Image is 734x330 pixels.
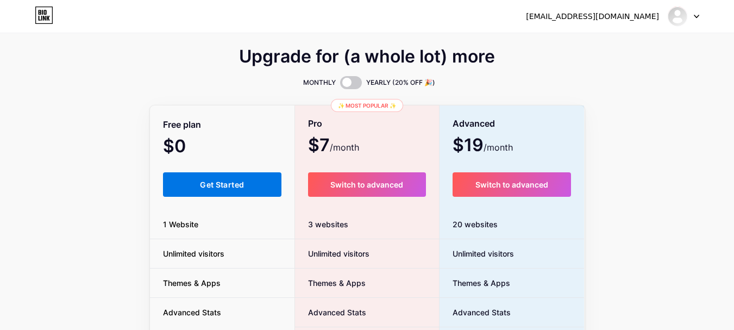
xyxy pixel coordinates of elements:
[163,115,201,134] span: Free plan
[331,99,403,112] div: ✨ Most popular ✨
[150,248,237,259] span: Unlimited visitors
[440,210,585,239] div: 20 websites
[303,77,336,88] span: MONTHLY
[200,180,244,189] span: Get Started
[150,277,234,289] span: Themes & Apps
[308,114,322,133] span: Pro
[239,50,495,63] span: Upgrade for (a whole lot) more
[295,277,366,289] span: Themes & Apps
[475,180,548,189] span: Switch to advanced
[308,139,359,154] span: $7
[295,307,366,318] span: Advanced Stats
[163,172,282,197] button: Get Started
[440,248,514,259] span: Unlimited visitors
[453,172,572,197] button: Switch to advanced
[295,248,369,259] span: Unlimited visitors
[440,307,511,318] span: Advanced Stats
[453,114,495,133] span: Advanced
[308,172,426,197] button: Switch to advanced
[295,210,439,239] div: 3 websites
[150,307,234,318] span: Advanced Stats
[330,180,403,189] span: Switch to advanced
[150,219,211,230] span: 1 Website
[366,77,435,88] span: YEARLY (20% OFF 🎉)
[453,139,513,154] span: $19
[330,141,359,154] span: /month
[484,141,513,154] span: /month
[526,11,659,22] div: [EMAIL_ADDRESS][DOMAIN_NAME]
[163,140,215,155] span: $0
[440,277,510,289] span: Themes & Apps
[667,6,688,27] img: lghealthyhair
